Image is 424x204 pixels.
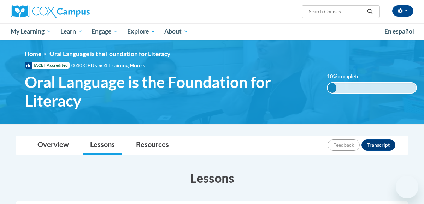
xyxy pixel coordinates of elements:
[396,176,418,198] iframe: Button to launch messaging window
[123,23,160,40] a: Explore
[11,5,138,18] a: Cox Campus
[56,23,87,40] a: Learn
[30,136,76,155] a: Overview
[99,62,102,68] span: •
[328,139,360,151] button: Feedback
[6,23,56,40] a: My Learning
[361,139,395,151] button: Transcript
[104,62,145,68] span: 4 Training Hours
[25,62,70,69] span: IACET Accredited
[129,136,176,155] a: Resources
[308,7,365,16] input: Search Courses
[127,27,155,36] span: Explore
[16,169,408,187] h3: Lessons
[83,136,122,155] a: Lessons
[11,5,90,18] img: Cox Campus
[71,61,104,69] span: 0.40 CEUs
[164,27,188,36] span: About
[365,7,375,16] button: Search
[5,23,419,40] div: Main menu
[25,73,316,110] span: Oral Language is the Foundation for Literacy
[160,23,193,40] a: About
[92,27,118,36] span: Engage
[392,5,413,17] button: Account Settings
[380,24,419,39] a: En español
[327,73,367,80] label: 10% complete
[87,23,123,40] a: Engage
[49,50,170,58] span: Oral Language is the Foundation for Literacy
[328,83,336,93] div: 10% complete
[384,28,414,35] span: En español
[25,50,41,58] a: Home
[11,27,51,36] span: My Learning
[60,27,83,36] span: Learn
